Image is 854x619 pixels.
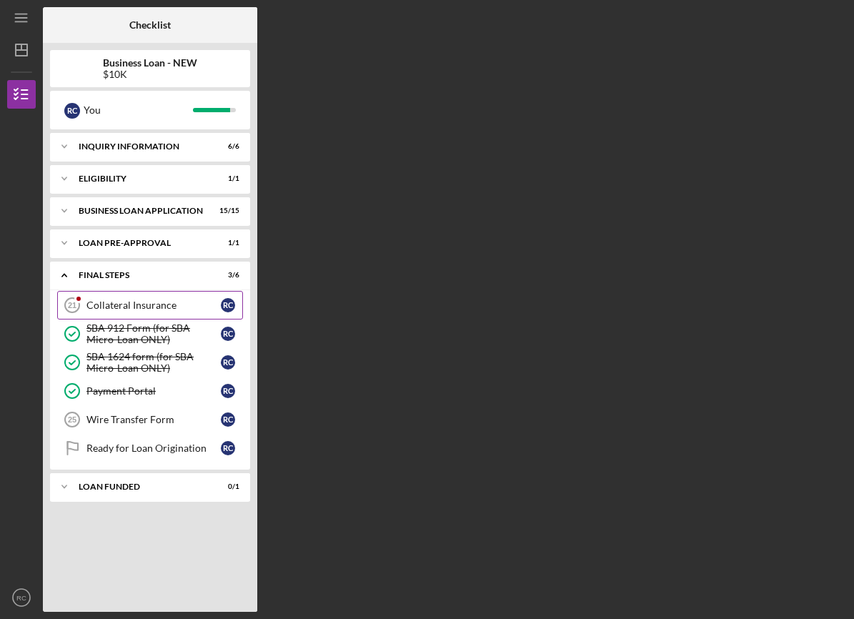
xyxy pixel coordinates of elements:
[214,482,239,491] div: 0 / 1
[86,351,221,374] div: SBA 1624 form (for SBA Micro-Loan ONLY)
[214,207,239,215] div: 15 / 15
[16,594,26,602] text: RC
[79,239,204,247] div: LOAN PRE-APPROVAL
[79,174,204,183] div: ELIGIBILITY
[84,98,193,122] div: You
[221,441,235,455] div: R C
[68,301,76,309] tspan: 21
[103,69,197,80] div: $10K
[64,103,80,119] div: R C
[57,405,243,434] a: 25Wire Transfer FormRC
[79,207,204,215] div: BUSINESS LOAN APPLICATION
[221,384,235,398] div: R C
[57,291,243,320] a: 21Collateral InsuranceRC
[68,415,76,424] tspan: 25
[86,442,221,454] div: Ready for Loan Origination
[57,348,243,377] a: SBA 1624 form (for SBA Micro-Loan ONLY)RC
[221,327,235,341] div: R C
[221,298,235,312] div: R C
[129,19,171,31] b: Checklist
[57,377,243,405] a: Payment PortalRC
[214,271,239,279] div: 3 / 6
[221,412,235,427] div: R C
[79,142,204,151] div: INQUIRY INFORMATION
[86,385,221,397] div: Payment Portal
[214,174,239,183] div: 1 / 1
[86,299,221,311] div: Collateral Insurance
[214,142,239,151] div: 6 / 6
[79,482,204,491] div: LOAN FUNDED
[221,355,235,370] div: R C
[103,57,197,69] b: Business Loan - NEW
[86,414,221,425] div: Wire Transfer Form
[57,434,243,462] a: Ready for Loan OriginationRC
[79,271,204,279] div: FINAL STEPS
[214,239,239,247] div: 1 / 1
[57,320,243,348] a: SBA 912 Form (for SBA Micro-Loan ONLY)RC
[86,322,221,345] div: SBA 912 Form (for SBA Micro-Loan ONLY)
[7,583,36,612] button: RC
